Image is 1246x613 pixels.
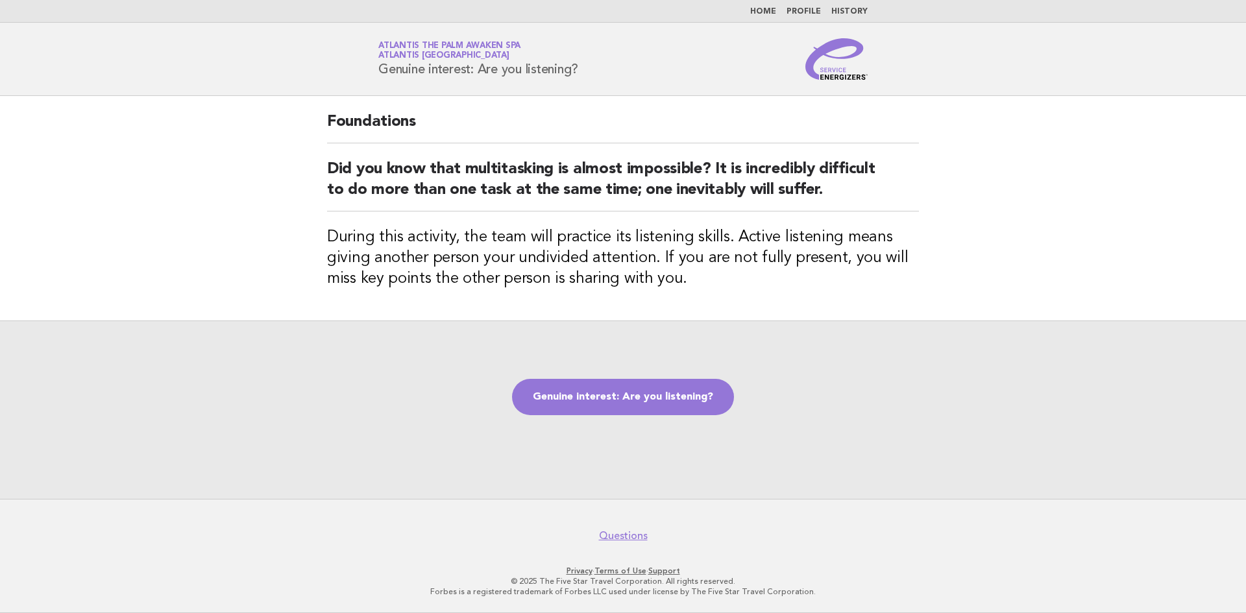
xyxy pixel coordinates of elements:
[327,227,919,289] h3: During this activity, the team will practice its listening skills. Active listening means giving ...
[226,576,1020,586] p: © 2025 The Five Star Travel Corporation. All rights reserved.
[787,8,821,16] a: Profile
[750,8,776,16] a: Home
[805,38,868,80] img: Service Energizers
[226,586,1020,597] p: Forbes is a registered trademark of Forbes LLC used under license by The Five Star Travel Corpora...
[594,566,646,575] a: Terms of Use
[226,566,1020,576] p: · ·
[567,566,592,575] a: Privacy
[327,112,919,143] h2: Foundations
[831,8,868,16] a: History
[378,42,520,60] a: Atlantis The Palm Awaken SpaAtlantis [GEOGRAPHIC_DATA]
[327,159,919,211] h2: Did you know that multitasking is almost impossible? It is incredibly difficult to do more than o...
[378,52,509,60] span: Atlantis [GEOGRAPHIC_DATA]
[648,566,680,575] a: Support
[378,42,578,76] h1: Genuine interest: Are you listening?
[599,529,648,542] a: Questions
[512,379,734,415] a: Genuine interest: Are you listening?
